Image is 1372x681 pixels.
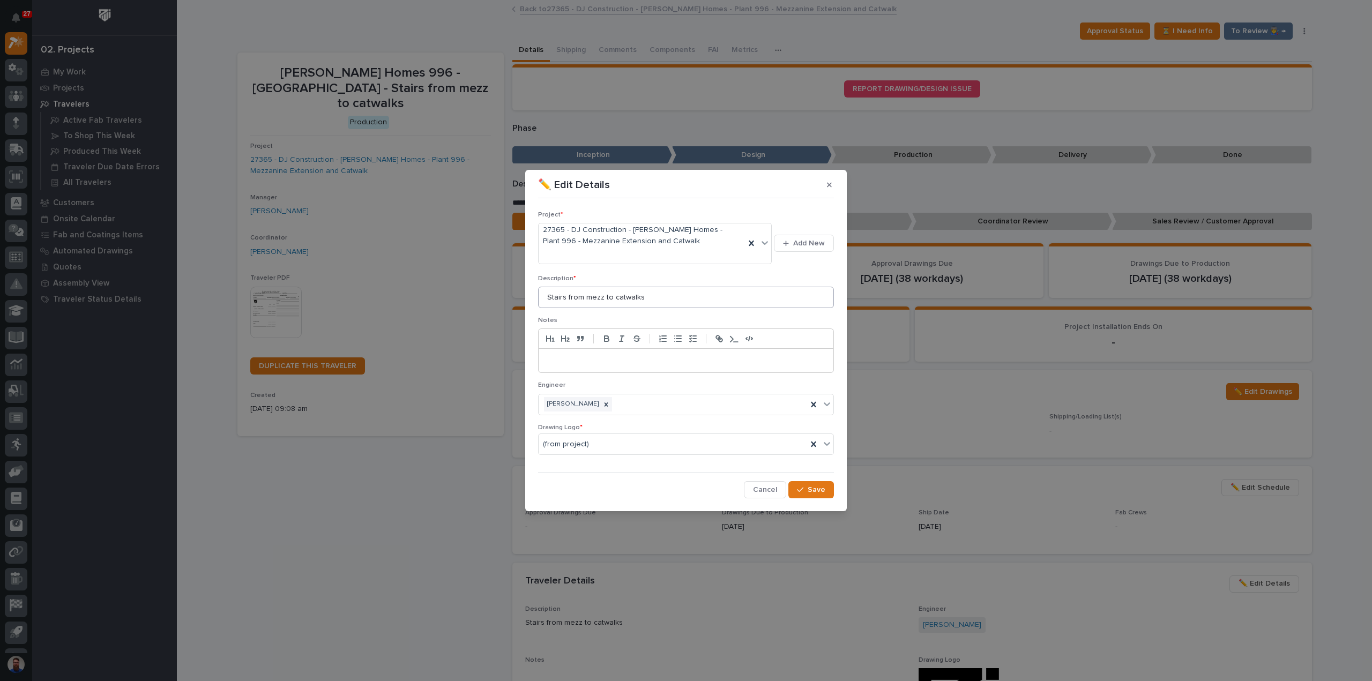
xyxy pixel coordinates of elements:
[538,212,563,218] span: Project
[543,439,589,450] span: (from project)
[538,317,557,324] span: Notes
[808,485,825,495] span: Save
[744,481,786,498] button: Cancel
[544,397,600,411] div: [PERSON_NAME]
[538,424,583,431] span: Drawing Logo
[543,224,741,247] span: 27365 - DJ Construction - [PERSON_NAME] Homes - Plant 996 - Mezzanine Extension and Catwalk
[538,178,610,191] p: ✏️ Edit Details
[788,481,834,498] button: Save
[538,275,576,282] span: Description
[538,382,565,388] span: Engineer
[753,485,777,495] span: Cancel
[793,238,825,248] span: Add New
[774,235,834,252] button: Add New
